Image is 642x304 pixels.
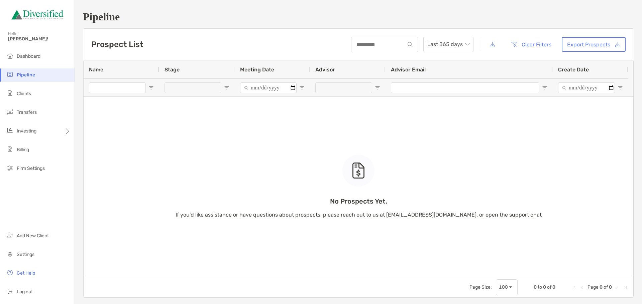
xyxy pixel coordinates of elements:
span: 0 [543,284,546,290]
img: settings icon [6,250,14,258]
span: Log out [17,289,33,295]
span: Last 365 days [427,37,469,52]
span: 0 [609,284,612,290]
span: 0 [600,284,603,290]
button: Clear Filters [506,37,556,52]
img: input icon [408,42,413,47]
img: billing icon [6,145,14,153]
img: pipeline icon [6,70,14,78]
div: Last Page [623,285,628,290]
p: No Prospects Yet. [176,197,542,206]
span: 0 [552,284,555,290]
span: Get Help [17,270,35,276]
img: Zoe Logo [8,3,67,27]
span: Clients [17,91,31,96]
span: Firm Settings [17,166,45,171]
span: to [538,284,542,290]
span: Transfers [17,109,37,115]
span: Page [587,284,599,290]
img: clients icon [6,89,14,97]
h1: Pipeline [83,11,634,23]
img: logout icon [6,287,14,295]
img: investing icon [6,126,14,134]
span: Billing [17,147,29,153]
img: dashboard icon [6,52,14,60]
span: Pipeline [17,72,35,78]
div: Next Page [615,285,620,290]
div: Previous Page [579,285,585,290]
span: Investing [17,128,36,134]
div: First Page [571,285,577,290]
div: Page Size [496,279,518,295]
p: If you’d like assistance or have questions about prospects, please reach out to us at [EMAIL_ADDR... [176,211,542,219]
div: Page Size: [469,284,492,290]
div: 100 [499,284,508,290]
img: firm-settings icon [6,164,14,172]
span: [PERSON_NAME]! [8,36,71,42]
img: empty state icon [352,163,365,179]
img: get-help icon [6,269,14,277]
span: Settings [17,252,34,257]
img: add_new_client icon [6,231,14,239]
span: of [604,284,608,290]
span: 0 [534,284,537,290]
span: Add New Client [17,233,49,239]
span: of [547,284,551,290]
span: Dashboard [17,53,40,59]
img: transfers icon [6,108,14,116]
h3: Prospect List [91,40,143,49]
a: Export Prospects [562,37,626,52]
